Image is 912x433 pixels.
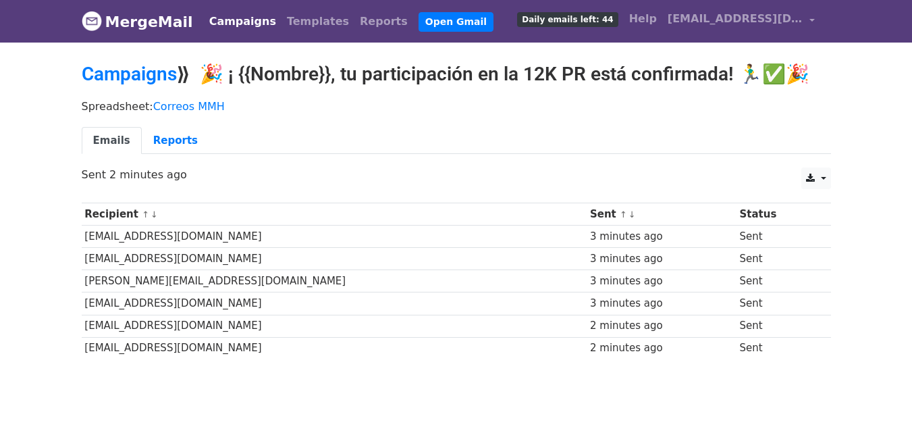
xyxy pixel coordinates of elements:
[142,209,149,220] a: ↑
[620,209,627,220] a: ↑
[736,203,819,226] th: Status
[82,99,831,113] p: Spreadsheet:
[82,203,587,226] th: Recipient
[82,270,587,292] td: [PERSON_NAME][EMAIL_ADDRESS][DOMAIN_NAME]
[82,63,177,85] a: Campaigns
[590,229,733,245] div: 3 minutes ago
[204,8,281,35] a: Campaigns
[736,270,819,292] td: Sent
[517,12,618,27] span: Daily emails left: 44
[82,11,102,31] img: MergeMail logo
[624,5,662,32] a: Help
[736,226,819,248] td: Sent
[590,318,733,334] div: 2 minutes ago
[736,337,819,359] td: Sent
[82,292,587,315] td: [EMAIL_ADDRESS][DOMAIN_NAME]
[82,7,193,36] a: MergeMail
[281,8,354,35] a: Templates
[736,315,819,337] td: Sent
[590,296,733,311] div: 3 minutes ago
[82,315,587,337] td: [EMAIL_ADDRESS][DOMAIN_NAME]
[153,100,225,113] a: Correos MMH
[736,248,819,270] td: Sent
[82,127,142,155] a: Emails
[142,127,209,155] a: Reports
[628,209,636,220] a: ↓
[82,63,831,86] h2: ⟫ 🎉 ¡ {{Nombre}}, tu participación en la 12K PR está confirmada! 🏃‍♂️✅🎉
[512,5,623,32] a: Daily emails left: 44
[151,209,158,220] a: ↓
[668,11,803,27] span: [EMAIL_ADDRESS][DOMAIN_NAME]
[82,168,831,182] p: Sent 2 minutes ago
[662,5,820,37] a: [EMAIL_ADDRESS][DOMAIN_NAME]
[587,203,736,226] th: Sent
[82,248,587,270] td: [EMAIL_ADDRESS][DOMAIN_NAME]
[354,8,413,35] a: Reports
[419,12,493,32] a: Open Gmail
[736,292,819,315] td: Sent
[590,251,733,267] div: 3 minutes ago
[82,337,587,359] td: [EMAIL_ADDRESS][DOMAIN_NAME]
[590,340,733,356] div: 2 minutes ago
[590,274,733,289] div: 3 minutes ago
[82,226,587,248] td: [EMAIL_ADDRESS][DOMAIN_NAME]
